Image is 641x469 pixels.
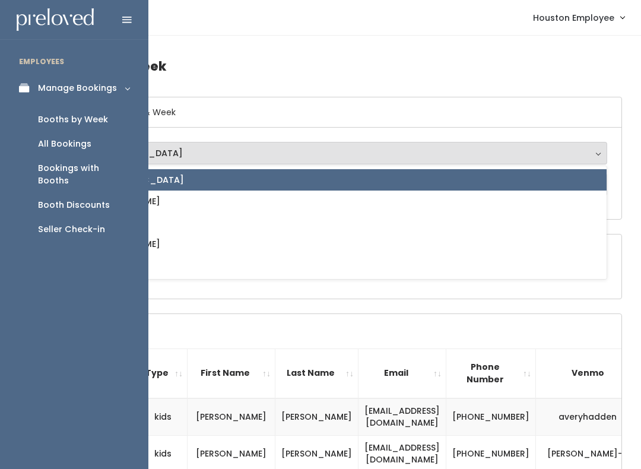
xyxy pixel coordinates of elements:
h4: Booths by Week [61,50,622,83]
th: Email: activate to sort column ascending [358,348,446,398]
div: All Bookings [38,138,91,150]
img: preloved logo [17,8,94,31]
td: [PHONE_NUMBER] [446,398,536,436]
td: [PERSON_NAME] [188,398,275,436]
div: Seller Check-in [38,223,105,236]
td: kids [138,398,188,436]
div: Booth Discounts [38,199,110,211]
div: Booths by Week [38,113,108,126]
div: [GEOGRAPHIC_DATA] [87,147,596,160]
td: [EMAIL_ADDRESS][DOMAIN_NAME] [358,398,446,436]
div: Manage Bookings [38,82,117,94]
th: Last Name: activate to sort column ascending [275,348,358,398]
h6: Select Location & Week [61,97,621,128]
span: Houston Employee [533,11,614,24]
td: [PERSON_NAME] [275,398,358,436]
th: Phone Number: activate to sort column ascending [446,348,536,398]
button: [GEOGRAPHIC_DATA] [75,142,607,164]
div: Bookings with Booths [38,162,129,187]
a: Houston Employee [521,5,636,30]
th: First Name: activate to sort column ascending [188,348,275,398]
th: Type: activate to sort column ascending [138,348,188,398]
